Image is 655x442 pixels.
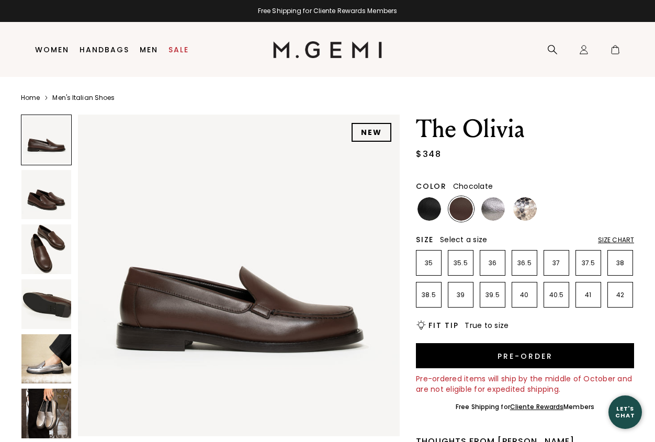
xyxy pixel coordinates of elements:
[352,123,391,142] div: NEW
[544,259,569,267] p: 37
[456,403,594,411] div: Free Shipping for Members
[80,46,129,54] a: Handbags
[481,197,505,221] img: Gunmetal
[21,334,71,384] img: The Olivia
[576,291,601,299] p: 41
[78,115,400,436] img: The Olivia
[417,197,441,221] img: Black
[608,405,642,418] div: Let's Chat
[512,291,537,299] p: 40
[416,259,441,267] p: 35
[465,320,509,331] span: True to size
[453,181,493,191] span: Chocolate
[416,291,441,299] p: 38.5
[576,259,601,267] p: 37.5
[21,279,71,329] img: The Olivia
[448,259,473,267] p: 35.5
[448,291,473,299] p: 39
[416,148,441,161] div: $348
[480,259,505,267] p: 36
[598,236,634,244] div: Size Chart
[140,46,158,54] a: Men
[168,46,189,54] a: Sale
[512,259,537,267] p: 36.5
[416,235,434,244] h2: Size
[608,291,633,299] p: 42
[608,259,633,267] p: 38
[21,389,71,438] img: The Olivia
[544,291,569,299] p: 40.5
[21,170,71,220] img: The Olivia
[273,41,382,58] img: M.Gemi
[449,197,473,221] img: Chocolate
[510,402,564,411] a: Cliente Rewards
[35,46,69,54] a: Women
[21,224,71,274] img: The Olivia
[416,182,447,190] h2: Color
[428,321,458,330] h2: Fit Tip
[416,115,634,144] h1: The Olivia
[21,94,40,102] a: Home
[416,373,634,394] div: Pre-ordered items will ship by the middle of October and are not eligible for expedited shipping.
[416,343,634,368] button: Pre-order
[513,197,537,221] img: Black and White
[480,291,505,299] p: 39.5
[52,94,115,102] a: Men's Italian Shoes
[440,234,487,245] span: Select a size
